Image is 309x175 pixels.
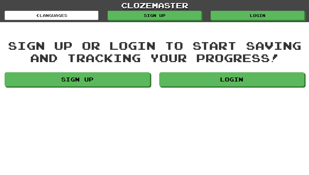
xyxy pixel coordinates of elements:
[159,72,305,86] a: Login
[108,11,201,20] a: Sign up
[5,72,150,86] a: Sign up
[211,11,304,20] a: Login
[5,11,98,20] a: Languages
[5,39,304,64] div: Sign up or login to start saving and tracking your progress!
